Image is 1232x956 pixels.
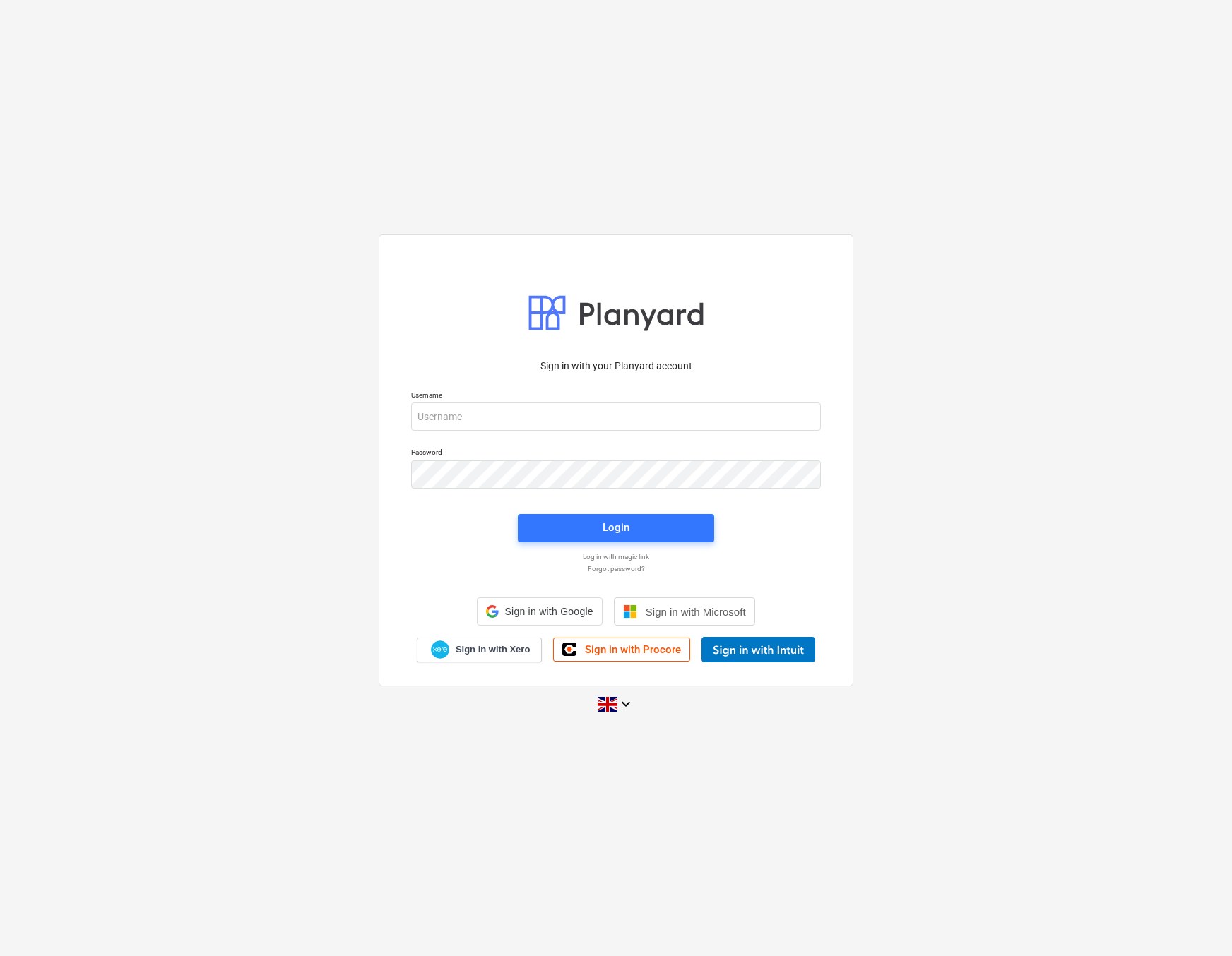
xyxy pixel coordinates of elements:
[585,643,681,656] span: Sign in with Procore
[417,638,543,662] a: Sign in with Xero
[477,597,602,626] div: Sign in with Google
[411,448,821,460] p: Password
[617,695,634,712] i: keyboard_arrow_down
[411,359,821,374] p: Sign in with your Planyard account
[456,643,530,656] span: Sign in with Xero
[603,518,629,537] div: Login
[504,606,593,617] span: Sign in with Google
[553,638,690,662] a: Sign in with Procore
[431,640,449,659] img: Xero logo
[646,606,746,618] span: Sign in with Microsoft
[411,402,821,431] input: Username
[404,552,828,561] a: Log in with magic link
[518,514,714,542] button: Login
[404,564,828,573] a: Forgot password?
[623,604,637,619] img: Microsoft logo
[411,390,821,402] p: Username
